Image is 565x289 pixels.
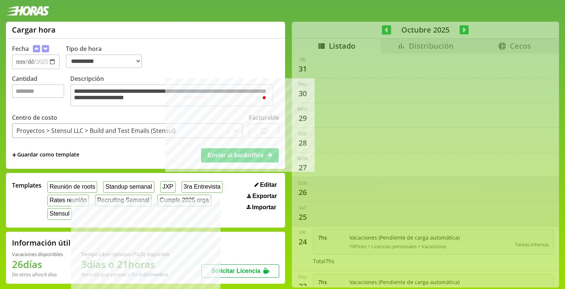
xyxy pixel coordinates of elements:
span: +Guardar como template [12,151,79,159]
button: Enviar al backoffice [201,148,279,162]
img: logotipo [6,6,49,16]
div: Tiempo Libre Optativo (TiLO) disponible [81,251,170,258]
label: Tipo de hora [66,45,148,69]
button: Solicitar Licencia [201,264,279,278]
select: Tipo de hora [66,54,142,68]
span: Templates [12,181,41,189]
h1: 26 días [12,258,63,271]
button: Editar [252,181,279,189]
button: Recruiting Semanal [95,195,151,206]
label: Descripción [70,74,279,108]
span: Editar [260,182,277,188]
span: Solicitar Licencia [211,268,260,274]
input: Cantidad [12,84,64,98]
button: 3ra Entrevista [182,181,223,193]
span: Exportar [252,193,277,200]
button: Standup semanal [103,181,154,193]
b: Diciembre [144,271,168,278]
label: Facturable [249,113,279,122]
button: JXP [160,181,176,193]
textarea: To enrich screen reader interactions, please activate Accessibility in Grammarly extension settings [70,84,273,106]
label: Centro de costo [12,113,57,122]
button: Reunión de roots [47,181,97,193]
h1: 3 días o 21 horas [81,258,170,271]
button: Rates reunión [47,195,89,206]
div: Vacaciones disponibles [12,251,63,258]
button: Stensul [47,208,72,220]
button: Exportar [245,192,279,200]
h1: Cargar hora [12,25,56,35]
span: Enviar al backoffice [207,152,263,158]
label: Fecha [12,45,29,53]
div: Recordá que vencen a fin de [81,271,170,278]
div: Proyectos > Stensul LLC > Build and Test Emails (Stensul) [16,127,176,135]
button: Cumple 2025 orga [157,195,211,206]
h2: Información útil [12,238,71,248]
span: + [12,151,16,159]
span: Importar [252,204,276,211]
div: De otros años: 9 días [12,271,63,278]
label: Cantidad [12,74,70,108]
